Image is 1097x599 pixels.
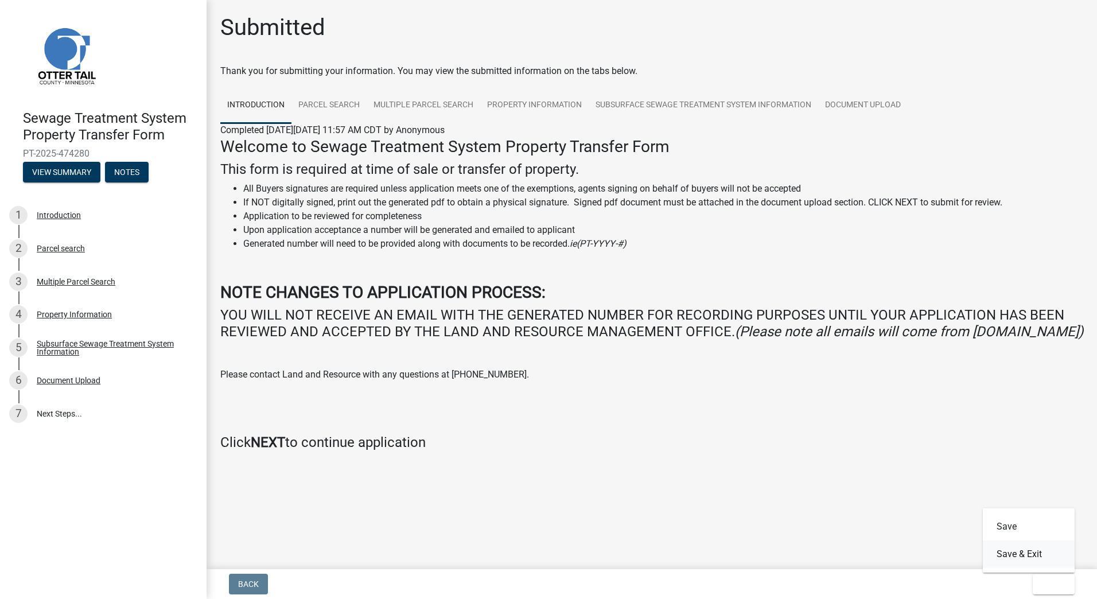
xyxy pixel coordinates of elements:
button: Exit [1033,574,1075,594]
div: 5 [9,339,28,357]
button: View Summary [23,162,100,182]
h4: This form is required at time of sale or transfer of property. [220,161,1083,178]
li: Generated number will need to be provided along with documents to be recorded. [243,237,1083,251]
h4: Sewage Treatment System Property Transfer Form [23,110,197,143]
button: Save [983,513,1075,540]
div: Parcel search [37,244,85,252]
span: Exit [1042,579,1059,589]
button: Back [229,574,268,594]
div: 1 [9,206,28,224]
li: Upon application acceptance a number will be generated and emailed to applicant [243,223,1083,237]
wm-modal-confirm: Summary [23,168,100,177]
li: All Buyers signatures are required unless application meets one of the exemptions, agents signing... [243,182,1083,196]
h4: Click to continue application [220,434,1083,451]
li: Application to be reviewed for completeness [243,209,1083,223]
div: Multiple Parcel Search [37,278,115,286]
a: Property Information [480,87,589,124]
li: If NOT digitally signed, print out the generated pdf to obtain a physical signature. Signed pdf d... [243,196,1083,209]
strong: NOTE CHANGES TO APPLICATION PROCESS: [220,283,546,302]
div: Document Upload [37,376,100,384]
a: Document Upload [818,87,908,124]
a: Subsurface Sewage Treatment System Information [589,87,818,124]
i: ie(PT-YYYY-#) [570,238,627,249]
span: PT-2025-474280 [23,148,184,159]
div: 3 [9,273,28,291]
a: Multiple Parcel Search [367,87,480,124]
h4: YOU WILL NOT RECEIVE AN EMAIL WITH THE GENERATED NUMBER FOR RECORDING PURPOSES UNTIL YOUR APPLICA... [220,307,1083,340]
i: (Please note all emails will come from [DOMAIN_NAME]) [735,324,1083,340]
div: Introduction [37,211,81,219]
div: 6 [9,371,28,390]
a: Parcel search [291,87,367,124]
h3: Welcome to Sewage Treatment System Property Transfer Form [220,137,1083,157]
img: Otter Tail County, Minnesota [23,12,109,98]
div: 4 [9,305,28,324]
div: Subsurface Sewage Treatment System Information [37,340,188,356]
wm-modal-confirm: Notes [105,168,149,177]
span: Back [238,579,259,589]
div: 7 [9,404,28,423]
p: Please contact Land and Resource with any questions at [PHONE_NUMBER]. [220,368,1083,382]
div: Property Information [37,310,112,318]
div: Exit [983,508,1075,573]
strong: NEXT [251,434,285,450]
button: Notes [105,162,149,182]
div: 2 [9,239,28,258]
div: Thank you for submitting your information. You may view the submitted information on the tabs below. [220,64,1083,78]
span: Completed [DATE][DATE] 11:57 AM CDT by Anonymous [220,125,445,135]
button: Save & Exit [983,540,1075,568]
a: Introduction [220,87,291,124]
h1: Submitted [220,14,325,41]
